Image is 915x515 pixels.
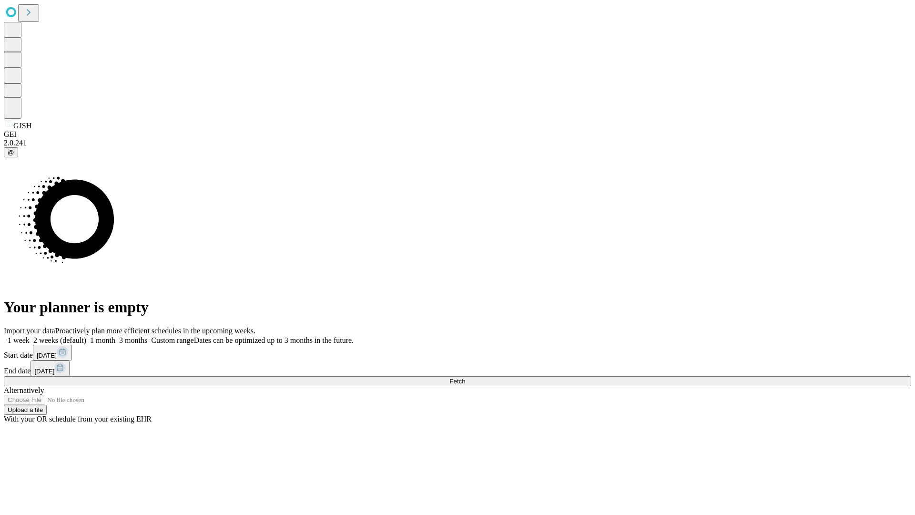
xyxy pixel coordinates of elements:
span: Alternatively [4,386,44,394]
div: Start date [4,345,911,360]
span: Proactively plan more efficient schedules in the upcoming weeks. [55,327,255,335]
button: [DATE] [33,345,72,360]
span: [DATE] [34,368,54,375]
button: [DATE] [30,360,70,376]
span: Import your data [4,327,55,335]
span: With your OR schedule from your existing EHR [4,415,152,423]
span: 1 month [90,336,115,344]
button: @ [4,147,18,157]
div: GEI [4,130,911,139]
span: @ [8,149,14,156]
div: 2.0.241 [4,139,911,147]
span: Fetch [449,378,465,385]
span: [DATE] [37,352,57,359]
span: 3 months [119,336,147,344]
div: End date [4,360,911,376]
button: Upload a file [4,405,47,415]
span: GJSH [13,122,31,130]
h1: Your planner is empty [4,299,911,316]
button: Fetch [4,376,911,386]
span: Dates can be optimized up to 3 months in the future. [194,336,354,344]
span: 2 weeks (default) [33,336,86,344]
span: Custom range [151,336,193,344]
span: 1 week [8,336,30,344]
